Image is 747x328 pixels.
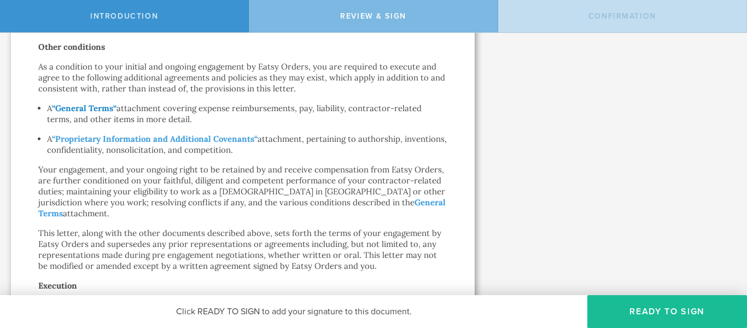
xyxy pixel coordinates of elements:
div: Widget de chat [692,243,747,295]
p: A attachment, pertaining to authorship, inventions, confidentiality, nonsolicitation, and competi... [47,134,447,156]
span: Introduction [90,11,158,21]
button: Ready to Sign [587,295,747,328]
span: Confirmation [588,11,656,21]
iframe: Chat Widget [692,243,747,295]
strong: General Terms [55,103,113,113]
p: As a condition to your initial and ongoing engagement by Eatsy Orders, you are required to execut... [38,61,447,94]
p: This letter, along with the other documents described above, sets forth the terms of your engagem... [38,228,447,272]
strong: Execution [38,280,77,291]
strong: Proprietary Information and Additional Covenants [55,134,254,144]
a: General Terms [38,197,446,218]
span: Review & sign [340,11,406,21]
a: “ “ [52,103,116,113]
p: Your engagement, and your ongoing right to be retained by and receive compensation from Eatsy Ord... [38,164,447,219]
a: “ “ [52,134,258,144]
p: A attachment covering expense reimbursements, pay, liability, contractor-related terms, and other... [47,103,447,125]
strong: Other conditions [38,42,105,52]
